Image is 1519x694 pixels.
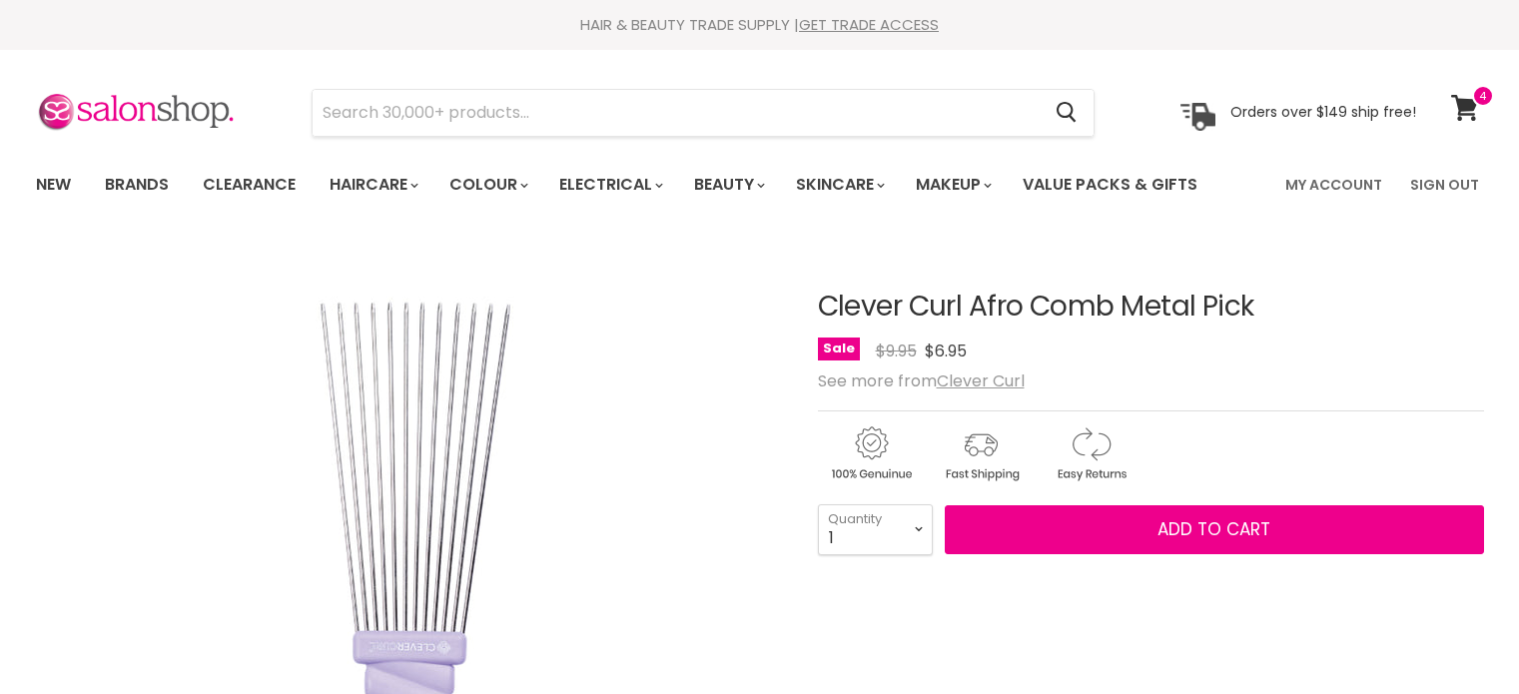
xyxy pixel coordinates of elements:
span: Add to cart [1157,517,1270,541]
a: Makeup [901,164,1004,206]
a: Value Packs & Gifts [1008,164,1212,206]
h1: Clever Curl Afro Comb Metal Pick [818,292,1484,323]
span: $9.95 [876,340,917,362]
a: Clever Curl [937,369,1025,392]
a: GET TRADE ACCESS [799,14,939,35]
span: $6.95 [925,340,967,362]
ul: Main menu [21,156,1243,214]
button: Add to cart [945,505,1484,555]
a: Electrical [544,164,675,206]
img: genuine.gif [818,423,924,484]
form: Product [312,89,1095,137]
nav: Main [11,156,1509,214]
span: See more from [818,369,1025,392]
span: Sale [818,338,860,360]
a: Sign Out [1398,164,1491,206]
a: Colour [434,164,540,206]
select: Quantity [818,504,933,554]
div: HAIR & BEAUTY TRADE SUPPLY | [11,15,1509,35]
a: Skincare [781,164,897,206]
a: Haircare [315,164,430,206]
img: returns.gif [1038,423,1143,484]
a: My Account [1273,164,1394,206]
button: Search [1041,90,1094,136]
a: Clearance [188,164,311,206]
a: Brands [90,164,184,206]
p: Orders over $149 ship free! [1230,103,1416,121]
img: shipping.gif [928,423,1034,484]
a: Beauty [679,164,777,206]
a: New [21,164,86,206]
input: Search [313,90,1041,136]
